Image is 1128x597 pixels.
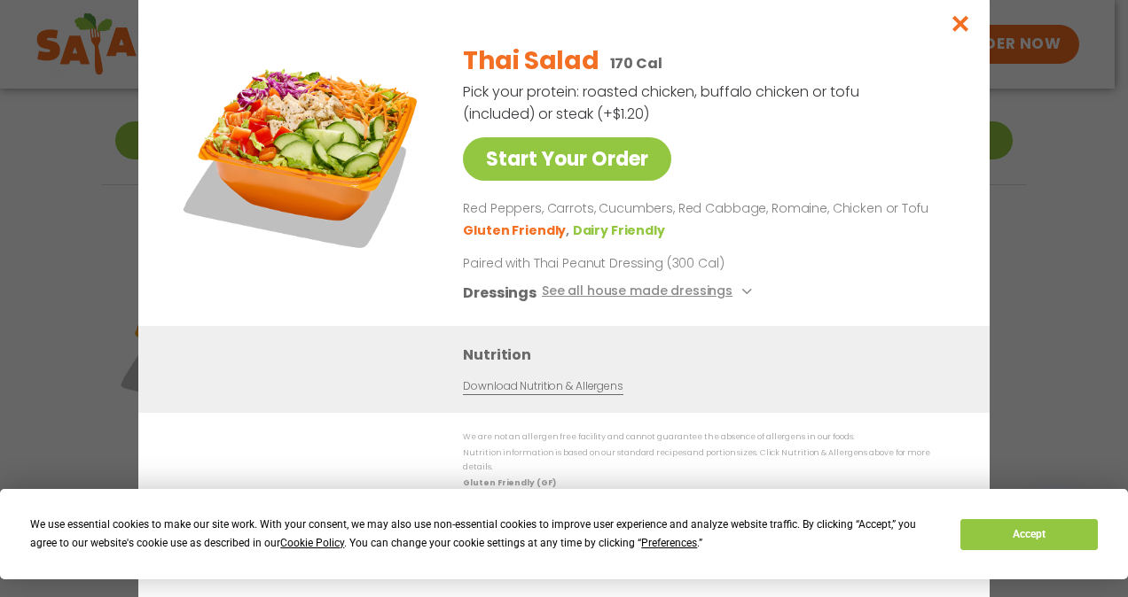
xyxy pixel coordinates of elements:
h3: Nutrition [463,343,963,365]
p: Pick your protein: roasted chicken, buffalo chicken or tofu (included) or steak (+$1.20) [463,81,862,125]
a: Download Nutrition & Allergens [463,377,623,394]
strong: Gluten Friendly (GF) [463,477,555,488]
span: Preferences [641,537,697,549]
p: We are not an allergen free facility and cannot guarantee the absence of allergens in our foods. [463,430,954,444]
h2: Thai Salad [463,43,599,80]
li: Dairy Friendly [573,221,669,239]
a: Start Your Order [463,137,671,181]
h3: Dressings [463,281,537,303]
button: Accept [960,519,1097,550]
div: We use essential cookies to make our site work. With your consent, we may also use non-essential ... [30,516,939,553]
button: See all house made dressings [542,281,757,303]
p: Paired with Thai Peanut Dressing (300 Cal) [463,253,791,272]
p: 170 Cal [610,52,662,74]
p: Nutrition information is based on our standard recipes and portion sizes. Click Nutrition & Aller... [463,446,954,474]
p: Red Peppers, Carrots, Cucumbers, Red Cabbage, Romaine, Chicken or Tofu [463,198,947,220]
img: Featured product photo for Thai Salad [178,29,427,277]
span: Cookie Policy [280,537,344,549]
li: Gluten Friendly [463,221,572,239]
